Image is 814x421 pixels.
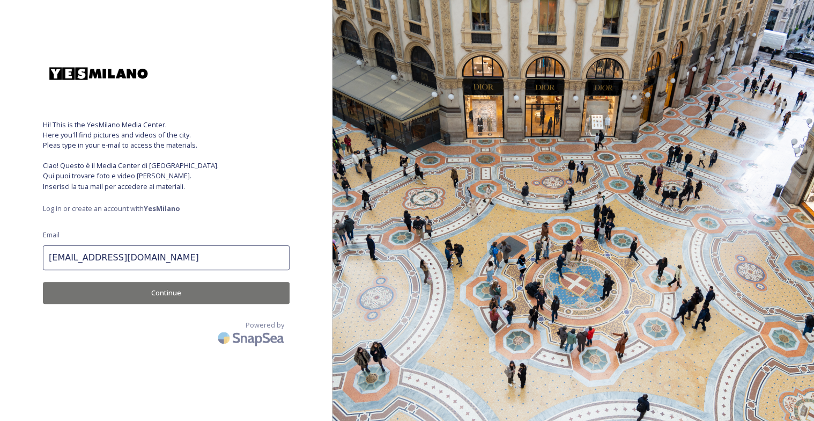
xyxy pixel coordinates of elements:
[214,325,290,351] img: SnapSea Logo
[43,230,60,240] span: Email
[43,120,290,192] span: Hi! This is the YesMilano Media Center. Here you'll find pictures and videos of the city. Pleas t...
[43,204,290,214] span: Log in or create an account with
[43,282,290,304] button: Continue
[144,204,180,213] strong: YesMilano
[43,43,150,104] img: yesmi.jpg
[246,320,284,330] span: Powered by
[43,245,290,270] input: john.doe@snapsea.io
